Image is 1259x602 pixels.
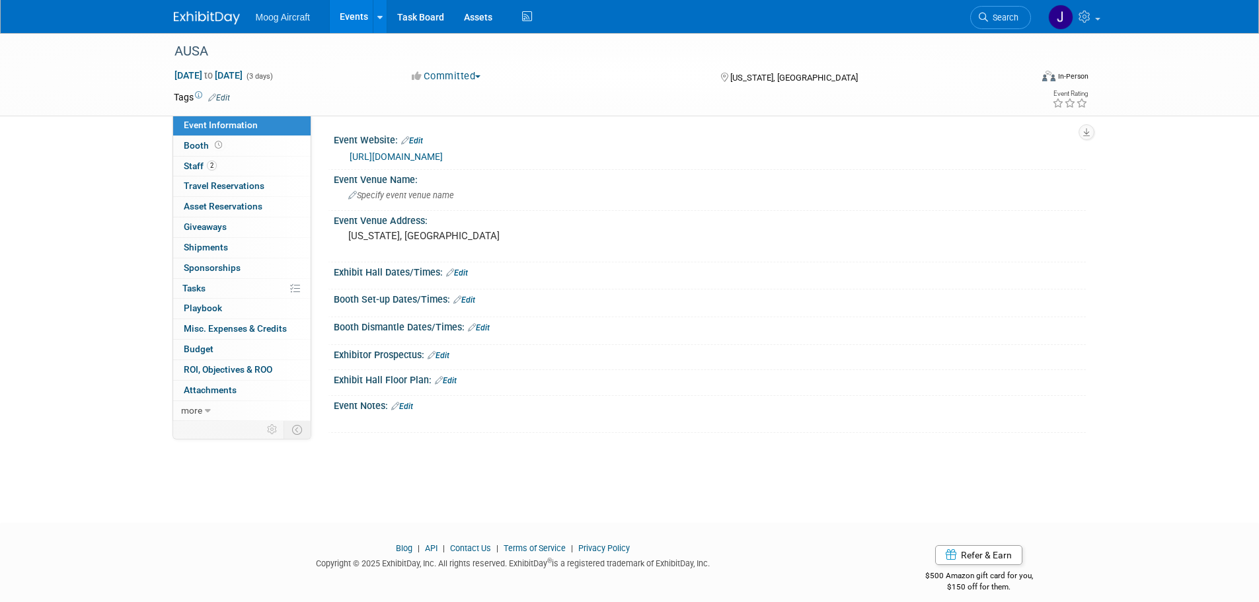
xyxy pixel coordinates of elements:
[174,554,853,570] div: Copyright © 2025 ExhibitDay, Inc. All rights reserved. ExhibitDay is a registered trademark of Ex...
[173,340,311,359] a: Budget
[182,283,206,293] span: Tasks
[348,230,632,242] pre: [US_STATE], [GEOGRAPHIC_DATA]
[184,242,228,252] span: Shipments
[391,402,413,411] a: Edit
[396,543,412,553] a: Blog
[435,376,457,385] a: Edit
[173,176,311,196] a: Travel Reservations
[245,72,273,81] span: (3 days)
[872,582,1086,593] div: $150 off for them.
[174,11,240,24] img: ExhibitDay
[1048,5,1073,30] img: Josh Maday
[407,69,486,83] button: Committed
[184,303,222,313] span: Playbook
[208,93,230,102] a: Edit
[261,421,284,438] td: Personalize Event Tab Strip
[450,543,491,553] a: Contact Us
[184,140,225,151] span: Booth
[425,543,438,553] a: API
[334,289,1086,307] div: Booth Set-up Dates/Times:
[170,40,1011,63] div: AUSA
[184,201,262,211] span: Asset Reservations
[334,370,1086,387] div: Exhibit Hall Floor Plan:
[446,268,468,278] a: Edit
[334,345,1086,362] div: Exhibitor Prospectus:
[334,317,1086,334] div: Booth Dismantle Dates/Times:
[173,116,311,135] a: Event Information
[401,136,423,145] a: Edit
[212,140,225,150] span: Booth not reserved yet
[730,73,858,83] span: [US_STATE], [GEOGRAPHIC_DATA]
[414,543,423,553] span: |
[468,323,490,332] a: Edit
[872,562,1086,592] div: $500 Amazon gift card for you,
[173,217,311,237] a: Giveaways
[988,13,1018,22] span: Search
[504,543,566,553] a: Terms of Service
[173,238,311,258] a: Shipments
[184,323,287,334] span: Misc. Expenses & Credits
[173,258,311,278] a: Sponsorships
[173,401,311,421] a: more
[334,211,1086,227] div: Event Venue Address:
[334,396,1086,413] div: Event Notes:
[953,69,1089,89] div: Event Format
[350,151,443,162] a: [URL][DOMAIN_NAME]
[173,157,311,176] a: Staff2
[173,136,311,156] a: Booth
[184,221,227,232] span: Giveaways
[935,545,1022,565] a: Refer & Earn
[184,180,264,191] span: Travel Reservations
[547,557,552,564] sup: ®
[173,381,311,400] a: Attachments
[184,364,272,375] span: ROI, Objectives & ROO
[970,6,1031,29] a: Search
[173,360,311,380] a: ROI, Objectives & ROO
[173,299,311,319] a: Playbook
[493,543,502,553] span: |
[184,161,217,171] span: Staff
[578,543,630,553] a: Privacy Policy
[334,262,1086,280] div: Exhibit Hall Dates/Times:
[207,161,217,170] span: 2
[439,543,448,553] span: |
[202,70,215,81] span: to
[348,190,454,200] span: Specify event venue name
[284,421,311,438] td: Toggle Event Tabs
[1042,71,1055,81] img: Format-Inperson.png
[173,319,311,339] a: Misc. Expenses & Credits
[334,130,1086,147] div: Event Website:
[184,120,258,130] span: Event Information
[184,262,241,273] span: Sponsorships
[174,69,243,81] span: [DATE] [DATE]
[184,385,237,395] span: Attachments
[256,12,310,22] span: Moog Aircraft
[428,351,449,360] a: Edit
[568,543,576,553] span: |
[334,170,1086,186] div: Event Venue Name:
[1057,71,1088,81] div: In-Person
[181,405,202,416] span: more
[173,279,311,299] a: Tasks
[1052,91,1088,97] div: Event Rating
[174,91,230,104] td: Tags
[453,295,475,305] a: Edit
[173,197,311,217] a: Asset Reservations
[184,344,213,354] span: Budget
